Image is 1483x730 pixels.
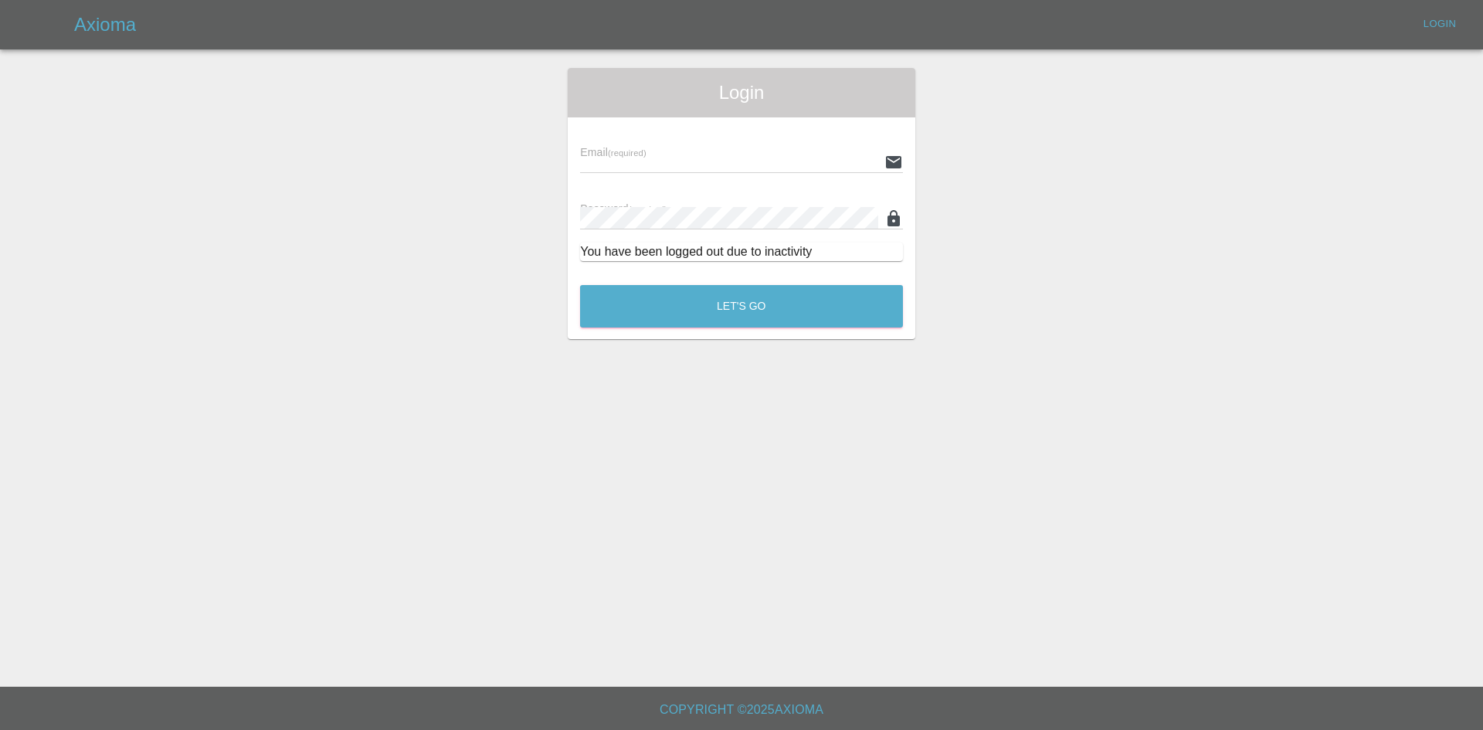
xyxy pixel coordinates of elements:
a: Login [1415,12,1464,36]
button: Let's Go [580,285,903,328]
span: Email [580,146,646,158]
span: Password [580,202,667,215]
h5: Axioma [74,12,136,37]
span: Login [580,80,903,105]
div: You have been logged out due to inactivity [580,243,903,261]
h6: Copyright © 2025 Axioma [12,699,1471,721]
small: (required) [629,205,667,214]
small: (required) [608,148,646,158]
